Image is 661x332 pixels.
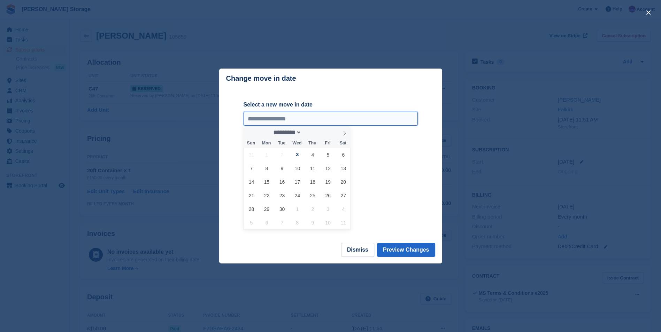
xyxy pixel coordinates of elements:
[245,175,258,189] span: September 14, 2025
[245,216,258,229] span: October 5, 2025
[321,175,335,189] span: September 19, 2025
[320,141,335,145] span: Fri
[306,202,320,216] span: October 2, 2025
[306,189,320,202] span: September 25, 2025
[245,202,258,216] span: September 28, 2025
[291,148,304,161] span: September 3, 2025
[226,74,296,82] p: Change move in date
[335,141,351,145] span: Sat
[306,175,320,189] span: September 18, 2025
[274,141,289,145] span: Tue
[260,161,274,175] span: September 8, 2025
[306,148,320,161] span: September 4, 2025
[275,189,289,202] span: September 23, 2025
[337,202,350,216] span: October 4, 2025
[245,189,258,202] span: September 21, 2025
[301,129,323,136] input: Year
[275,202,289,216] span: September 30, 2025
[275,161,289,175] span: September 9, 2025
[260,189,274,202] span: September 22, 2025
[291,189,304,202] span: September 24, 2025
[275,175,289,189] span: September 16, 2025
[245,148,258,161] span: August 31, 2025
[260,148,274,161] span: September 1, 2025
[275,216,289,229] span: October 7, 2025
[337,216,350,229] span: October 11, 2025
[321,189,335,202] span: September 26, 2025
[337,175,350,189] span: September 20, 2025
[321,202,335,216] span: October 3, 2025
[291,202,304,216] span: October 1, 2025
[321,161,335,175] span: September 12, 2025
[245,161,258,175] span: September 7, 2025
[305,141,320,145] span: Thu
[291,161,304,175] span: September 10, 2025
[260,202,274,216] span: September 29, 2025
[321,216,335,229] span: October 10, 2025
[377,243,435,257] button: Preview Changes
[291,216,304,229] span: October 8, 2025
[306,161,320,175] span: September 11, 2025
[321,148,335,161] span: September 5, 2025
[271,129,301,136] select: Month
[291,175,304,189] span: September 17, 2025
[259,141,274,145] span: Mon
[306,216,320,229] span: October 9, 2025
[643,7,654,18] button: close
[244,141,259,145] span: Sun
[289,141,305,145] span: Wed
[260,216,274,229] span: October 6, 2025
[337,189,350,202] span: September 27, 2025
[244,101,418,109] label: Select a new move in date
[260,175,274,189] span: September 15, 2025
[341,243,374,257] button: Dismiss
[337,148,350,161] span: September 6, 2025
[275,148,289,161] span: September 2, 2025
[337,161,350,175] span: September 13, 2025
